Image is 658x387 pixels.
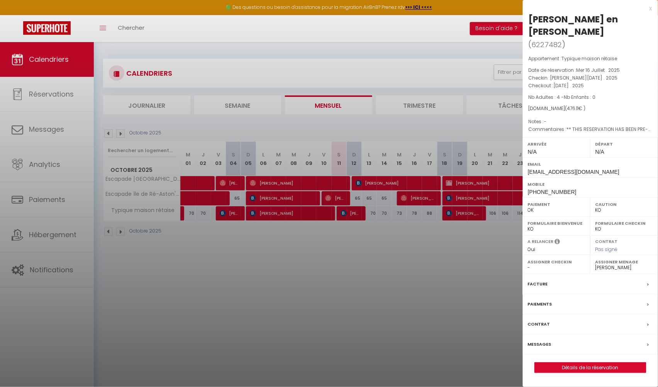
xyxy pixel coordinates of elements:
span: 6227482 [532,40,562,49]
div: [PERSON_NAME] en [PERSON_NAME] [529,13,652,38]
label: Formulaire Bienvenue [528,219,585,227]
span: Nb Enfants : 0 [564,94,596,100]
span: [EMAIL_ADDRESS][DOMAIN_NAME] [528,169,619,175]
label: Paiement [528,200,585,208]
p: Appartement : [529,55,652,63]
p: Commentaires : [529,126,652,133]
label: Départ [595,140,653,148]
label: A relancer [528,238,554,245]
div: [DOMAIN_NAME] [529,105,652,112]
span: Mer 16 Juillet . 2025 [577,67,620,73]
p: Checkout : [529,82,652,90]
span: ( € ) [565,105,586,112]
div: x [523,4,652,13]
span: [PERSON_NAME][DATE] . 2025 [550,75,618,81]
span: 476.11 [567,105,579,112]
span: ( ) [529,39,566,50]
span: Typique maison rétaise [562,55,617,62]
label: Caution [595,200,653,208]
span: Pas signé [595,246,618,253]
label: Paiements [528,300,552,308]
p: Checkin : [529,74,652,82]
span: Nb Adultes : 4 - [529,94,596,100]
label: Formulaire Checkin [595,219,653,227]
label: Messages [528,340,551,348]
span: N/A [595,149,604,155]
span: [DATE] . 2025 [554,82,584,89]
span: - [544,118,547,125]
label: Contrat [595,238,618,243]
label: Email [528,160,653,168]
label: Assigner Menage [595,258,653,266]
i: Sélectionner OUI si vous souhaiter envoyer les séquences de messages post-checkout [555,238,560,247]
label: Arrivée [528,140,585,148]
p: Date de réservation : [529,66,652,74]
span: N/A [528,149,537,155]
label: Assigner Checkin [528,258,585,266]
span: [PHONE_NUMBER] [528,189,577,195]
button: Détails de la réservation [534,362,646,373]
a: Détails de la réservation [535,363,646,373]
label: Facture [528,280,548,288]
label: Contrat [528,320,550,328]
p: Notes : [529,118,652,126]
label: Mobile [528,180,653,188]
